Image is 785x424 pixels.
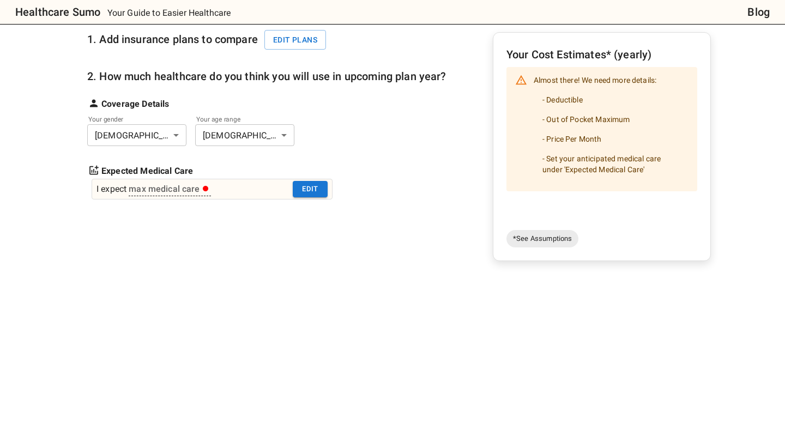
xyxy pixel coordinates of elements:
[506,46,697,63] h6: Your Cost Estimates* (yearly)
[101,165,193,178] strong: Expected Medical Care
[101,98,169,111] strong: Coverage Details
[534,129,689,149] li: - Price Per Month
[88,114,171,124] label: Your gender
[7,3,100,21] a: Healthcare Sumo
[196,114,279,124] label: Your age range
[534,149,689,179] li: - Set your anticipated medical care under 'Expected Medical Care'
[747,3,770,21] a: Blog
[96,183,126,196] div: I expect
[195,124,294,146] div: [DEMOGRAPHIC_DATA]
[264,30,326,50] button: Edit plans
[87,68,446,85] h6: 2. How much healthcare do you think you will use in upcoming plan year?
[534,90,689,110] li: - Deductible
[129,183,211,196] div: You've selected 'max' usage which shows you what you'll pay for in-network services in a worst ca...
[506,230,578,247] a: *See Assumptions
[15,3,100,21] h6: Healthcare Sumo
[129,183,209,196] div: max medical care
[534,110,689,129] li: - Out of Pocket Maximum
[87,124,186,146] div: [DEMOGRAPHIC_DATA]
[107,7,231,20] p: Your Guide to Easier Healthcare
[293,181,328,198] button: Edit
[87,30,333,50] h6: 1. Add insurance plans to compare
[534,70,689,188] div: Almost there! We need more details:
[506,233,578,244] span: *See Assumptions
